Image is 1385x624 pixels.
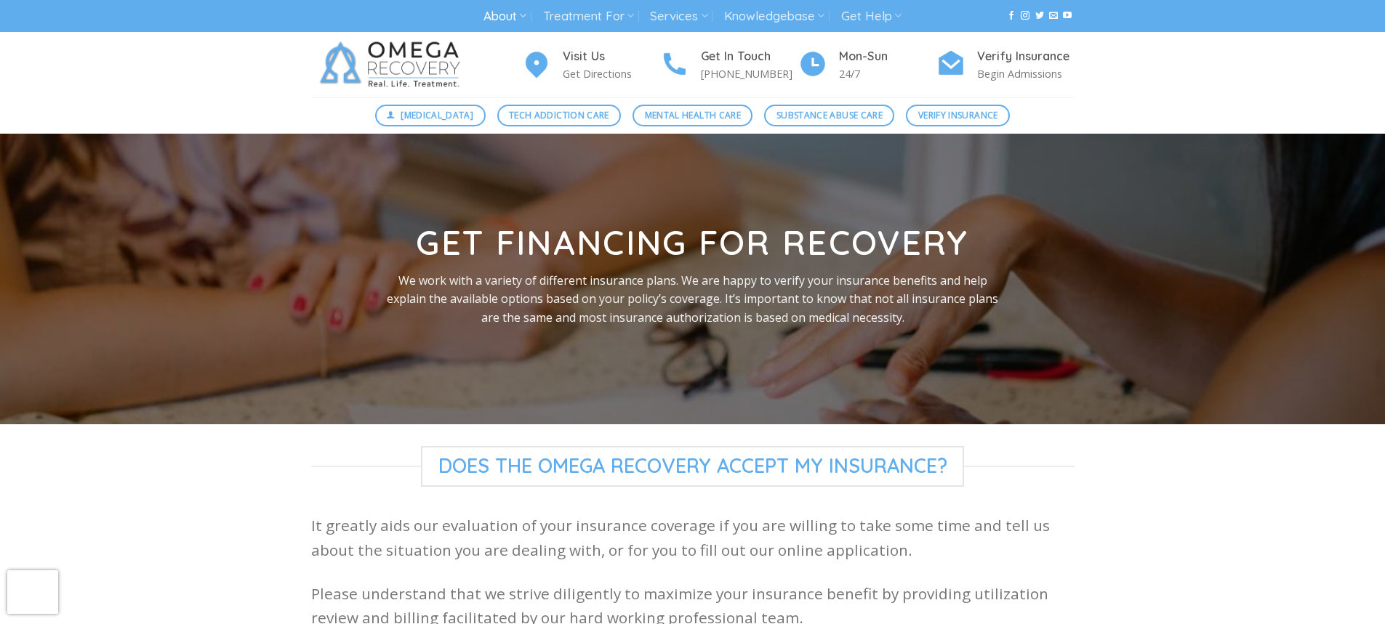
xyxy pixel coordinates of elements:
span: Verify Insurance [918,108,998,122]
a: Send us an email [1049,11,1058,21]
a: Verify Insurance [906,105,1010,126]
p: Begin Admissions [977,65,1075,82]
h4: Mon-Sun [839,47,936,66]
a: Verify Insurance Begin Admissions [936,47,1075,83]
a: Follow on Facebook [1007,11,1016,21]
h4: Verify Insurance [977,47,1075,66]
h4: Get In Touch [701,47,798,66]
a: Treatment For [543,3,634,30]
span: Tech Addiction Care [509,108,609,122]
span: Substance Abuse Care [776,108,883,122]
h4: Visit Us [563,47,660,66]
a: [MEDICAL_DATA] [375,105,486,126]
p: We work with a variety of different insurance plans. We are happy to verify your insurance benefi... [379,271,1007,327]
a: Get In Touch [PHONE_NUMBER] [660,47,798,83]
a: Follow on Instagram [1021,11,1029,21]
a: Tech Addiction Care [497,105,622,126]
a: Follow on YouTube [1063,11,1072,21]
span: Mental Health Care [645,108,741,122]
a: Services [650,3,707,30]
span: Does The Omega Recovery Accept My Insurance? [421,446,965,487]
a: Substance Abuse Care [764,105,894,126]
a: Visit Us Get Directions [522,47,660,83]
span: [MEDICAL_DATA] [401,108,473,122]
p: It greatly aids our evaluation of your insurance coverage if you are willing to take some time an... [311,514,1075,562]
img: Omega Recovery [311,32,475,97]
p: Get Directions [563,65,660,82]
a: Follow on Twitter [1035,11,1044,21]
a: Knowledgebase [724,3,824,30]
a: About [483,3,526,30]
a: Get Help [841,3,902,30]
p: 24/7 [839,65,936,82]
strong: Get Financing for Recovery [416,222,968,264]
p: [PHONE_NUMBER] [701,65,798,82]
a: Mental Health Care [633,105,752,126]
